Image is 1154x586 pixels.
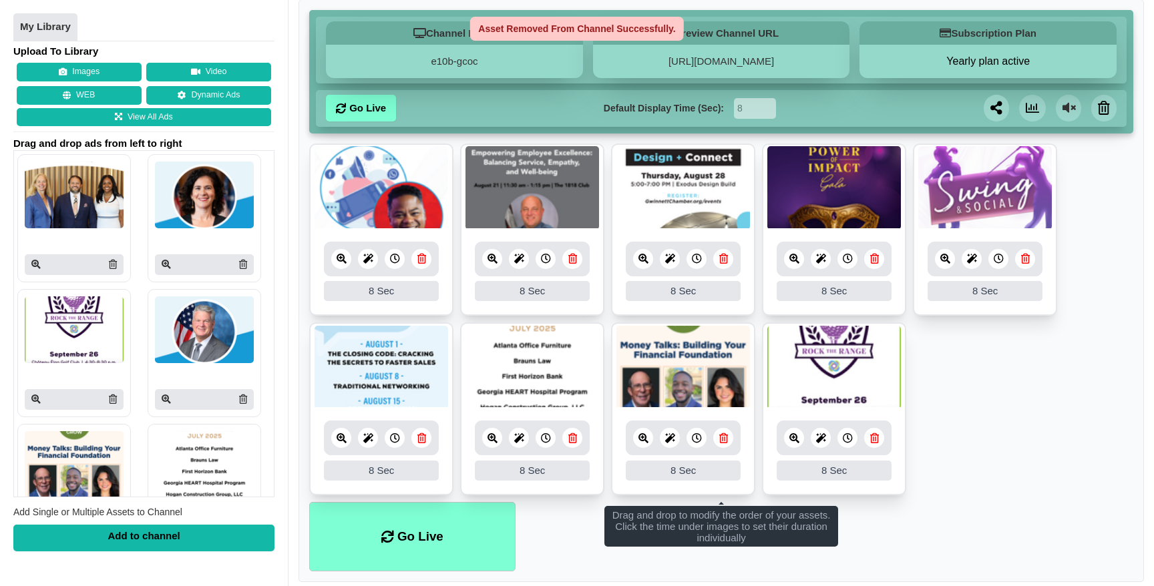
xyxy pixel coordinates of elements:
[616,146,750,230] img: 2.746 mb
[315,146,448,230] img: 1765.098 kb
[859,21,1117,45] h5: Subscription Plan
[25,297,124,364] img: P250x250 image processing20250805 518302 s75tcb
[767,326,901,409] img: 1940.774 kb
[767,146,901,230] img: 2.226 mb
[13,507,182,518] span: Add Single or Multiple Assets to Channel
[13,13,77,41] a: My Library
[17,87,142,105] button: WEB
[324,461,439,481] div: 8 Sec
[918,146,1052,230] img: 4.659 mb
[777,461,892,481] div: 8 Sec
[13,525,274,551] div: Add to channel
[146,87,271,105] a: Dynamic Ads
[475,281,590,301] div: 8 Sec
[13,45,274,58] h4: Upload To Library
[25,432,124,499] img: P250x250 image processing20250804 518302 1nrq5zt
[604,101,724,115] label: Default Display Time (Sec):
[25,162,124,229] img: P250x250 image processing20250808 663185 yf6z2t
[1087,522,1154,586] iframe: Chat Widget
[326,21,583,45] h5: Channel Name
[928,281,1042,301] div: 8 Sec
[475,461,590,481] div: 8 Sec
[17,63,142,82] button: Images
[470,17,684,41] div: Asset Removed From Channel Successfully.
[626,281,741,301] div: 8 Sec
[465,326,599,409] img: 248.287 kb
[155,432,254,499] img: P250x250 image processing20250804 518302 1ueshfh
[13,137,274,151] span: Drag and drop ads from left to right
[326,45,583,78] div: e10b-gcoc
[465,146,599,230] img: 1060.200 kb
[626,461,741,481] div: 8 Sec
[734,98,776,119] input: Seconds
[309,502,515,572] li: Go Live
[155,297,254,364] img: P250x250 image processing20250805 518302 4lmuuk
[155,162,254,229] img: P250x250 image processing20250807 663185 jkuhs3
[326,95,396,121] a: Go Live
[616,326,750,409] img: 1991.797 kb
[593,21,850,45] h5: Preview Channel URL
[17,108,271,127] a: View All Ads
[146,63,271,82] button: Video
[324,281,439,301] div: 8 Sec
[315,326,448,409] img: 1002.277 kb
[668,55,774,67] a: [URL][DOMAIN_NAME]
[777,281,892,301] div: 8 Sec
[859,55,1117,68] button: Yearly plan active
